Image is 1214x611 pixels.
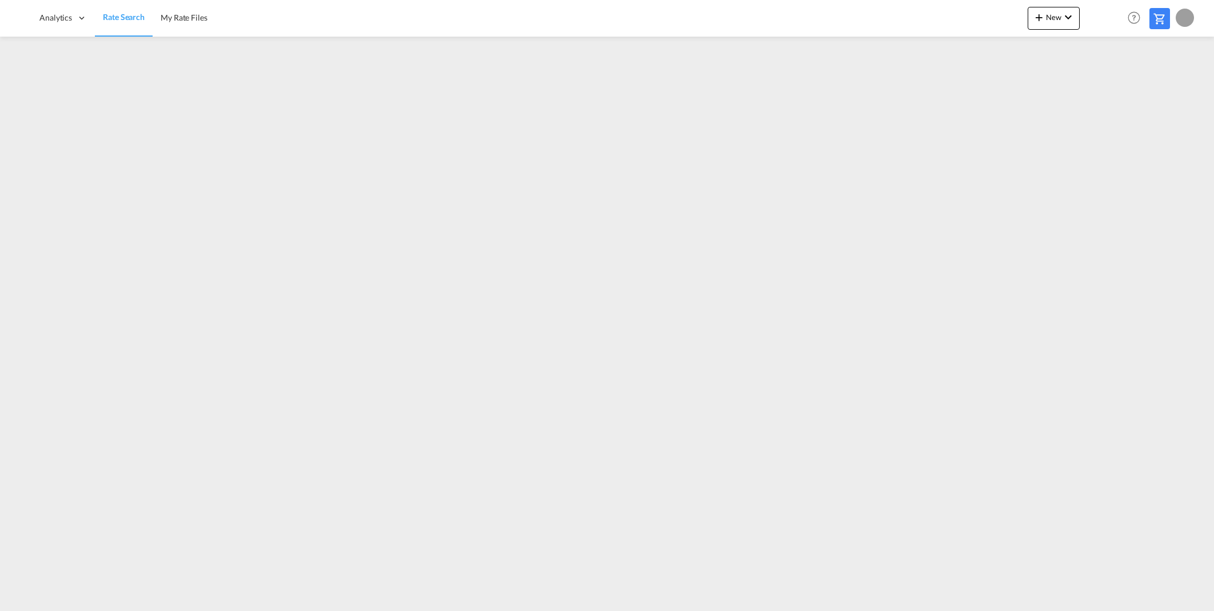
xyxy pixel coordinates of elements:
span: Help [1124,8,1144,27]
span: My Rate Files [161,13,207,22]
span: New [1032,13,1075,22]
md-icon: icon-chevron-down [1061,10,1075,24]
span: Analytics [39,12,72,23]
button: icon-plus 400-fgNewicon-chevron-down [1028,7,1080,30]
div: Help [1124,8,1149,29]
span: Rate Search [103,12,145,22]
md-icon: icon-plus 400-fg [1032,10,1046,24]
